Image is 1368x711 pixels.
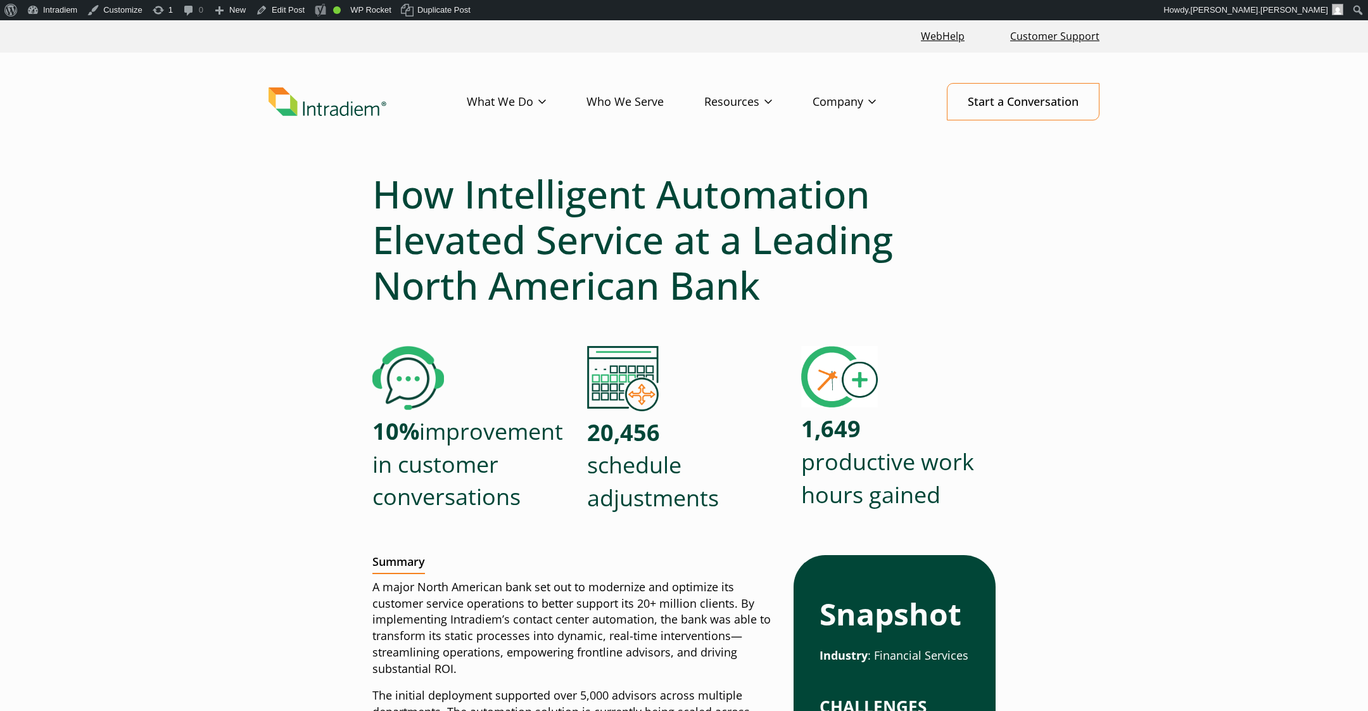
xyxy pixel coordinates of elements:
p: productive work hours gained [801,413,996,511]
div: Good [333,6,341,14]
a: Who We Serve [586,84,704,120]
a: Link opens in a new window [916,23,970,50]
strong: 10% [372,416,419,447]
a: Customer Support [1005,23,1105,50]
h2: Summary [372,555,425,574]
span: [PERSON_NAME].[PERSON_NAME] [1191,5,1328,15]
a: Resources [704,84,813,120]
a: What We Do [467,84,586,120]
strong: 20,456 [587,417,660,448]
img: Intradiem [269,87,386,117]
a: Company [813,84,916,120]
p: improvement in customer conversations [372,415,567,513]
strong: Snapshot [820,593,961,634]
p: : Financial Services [820,648,970,664]
p: schedule adjustments [587,416,782,515]
strong: Industry [820,648,868,663]
a: Start a Conversation [947,83,1099,120]
h1: How Intelligent Automation Elevated Service at a Leading North American Bank [372,171,996,308]
p: A major North American bank set out to modernize and optimize its customer service operations to ... [372,579,773,677]
strong: 1,649 [801,413,861,444]
a: Link to homepage of Intradiem [269,87,467,117]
